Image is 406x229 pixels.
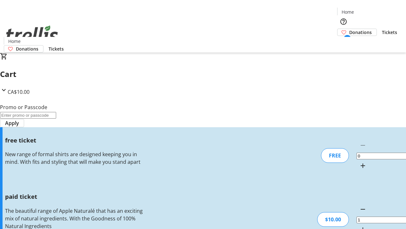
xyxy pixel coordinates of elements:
button: Cart [337,36,350,49]
span: Home [342,9,354,15]
a: Home [4,38,24,45]
div: FREE [321,148,349,163]
span: Tickets [382,29,397,36]
button: Increment by one [357,159,369,172]
div: New range of formal shirts are designed keeping you in mind. With fits and styling that will make... [5,150,144,166]
div: $10.00 [317,212,349,227]
span: Home [8,38,21,45]
a: Tickets [377,29,402,36]
button: Decrement by one [357,203,369,216]
span: Tickets [49,45,64,52]
button: Help [337,15,350,28]
img: Orient E2E Organization hvzJzFsg5a's Logo [4,18,60,50]
span: Apply [5,119,19,127]
h3: paid ticket [5,192,144,201]
span: CA$10.00 [8,88,29,95]
a: Tickets [43,45,69,52]
h3: free ticket [5,136,144,145]
a: Donations [4,45,43,52]
span: Donations [349,29,372,36]
a: Home [337,9,358,15]
span: Donations [16,45,38,52]
a: Donations [337,29,377,36]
